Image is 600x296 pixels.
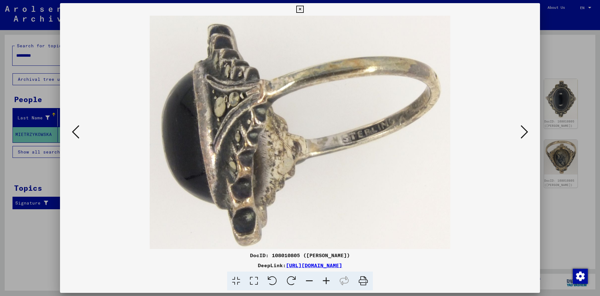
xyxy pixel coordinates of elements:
div: DocID: 108010805 ([PERSON_NAME]) [60,252,540,259]
a: [URL][DOMAIN_NAME] [286,262,342,268]
img: 006.jpg [81,16,519,249]
div: DeepLink: [60,262,540,269]
img: Change consent [573,269,588,284]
